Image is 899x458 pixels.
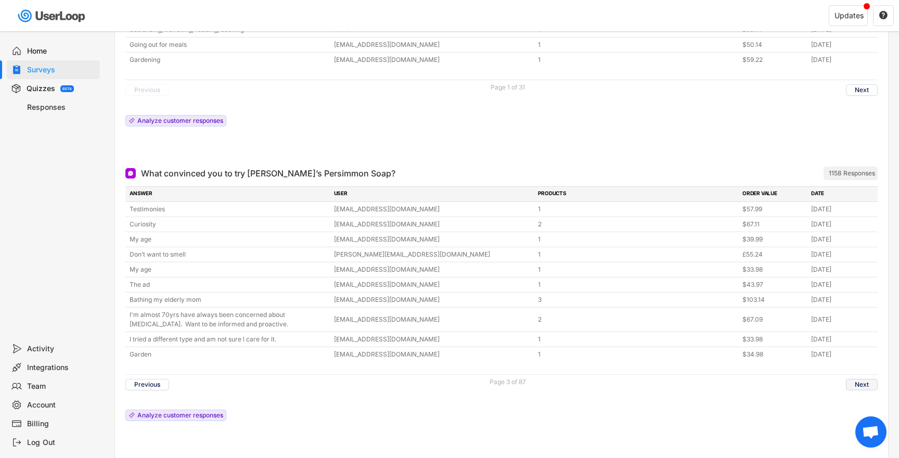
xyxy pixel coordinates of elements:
[334,280,532,289] div: [EMAIL_ADDRESS][DOMAIN_NAME]
[538,189,736,199] div: PRODUCTS
[742,265,805,274] div: $33.98
[130,335,328,344] div: I tried a different type and am not sure l care for it.
[811,295,874,304] div: [DATE]
[742,189,805,199] div: ORDER VALUE
[538,280,736,289] div: 1
[538,40,736,49] div: 1
[27,65,96,75] div: Surveys
[137,118,223,124] div: Analyze customer responses
[538,250,736,259] div: 1
[125,84,169,96] button: Previous
[334,335,532,344] div: [EMAIL_ADDRESS][DOMAIN_NAME]
[811,250,874,259] div: [DATE]
[742,350,805,359] div: $34.98
[27,344,96,354] div: Activity
[334,315,532,324] div: [EMAIL_ADDRESS][DOMAIN_NAME]
[16,5,89,27] img: userloop-logo-01.svg
[130,40,328,49] div: Going out for meals
[334,235,532,244] div: [EMAIL_ADDRESS][DOMAIN_NAME]
[742,55,805,65] div: $59.22
[130,189,328,199] div: ANSWER
[334,205,532,214] div: [EMAIL_ADDRESS][DOMAIN_NAME]
[538,235,736,244] div: 1
[27,103,96,112] div: Responses
[538,315,736,324] div: 2
[811,55,874,65] div: [DATE]
[742,205,805,214] div: $57.99
[27,363,96,373] div: Integrations
[27,46,96,56] div: Home
[538,205,736,214] div: 1
[334,265,532,274] div: [EMAIL_ADDRESS][DOMAIN_NAME]
[334,350,532,359] div: [EMAIL_ADDRESS][DOMAIN_NAME]
[490,379,526,385] div: Page 3 of 87
[334,295,532,304] div: [EMAIL_ADDRESS][DOMAIN_NAME]
[130,55,328,65] div: Gardening
[538,265,736,274] div: 1
[846,84,878,96] button: Next
[334,250,532,259] div: [PERSON_NAME][EMAIL_ADDRESS][DOMAIN_NAME]
[27,438,96,448] div: Log Out
[27,381,96,391] div: Team
[879,11,888,20] button: 
[855,416,887,448] div: Open chat
[27,84,55,94] div: Quizzes
[130,280,328,289] div: The ad
[130,295,328,304] div: Bathing my elderly mom
[538,220,736,229] div: 2
[742,235,805,244] div: $39.99
[127,170,134,176] img: Open Ended
[334,55,532,65] div: [EMAIL_ADDRESS][DOMAIN_NAME]
[334,220,532,229] div: [EMAIL_ADDRESS][DOMAIN_NAME]
[334,189,532,199] div: USER
[879,10,888,20] text: 
[811,265,874,274] div: [DATE]
[130,350,328,359] div: Garden
[742,40,805,49] div: $50.14
[130,235,328,244] div: My age
[811,235,874,244] div: [DATE]
[538,335,736,344] div: 1
[334,40,532,49] div: [EMAIL_ADDRESS][DOMAIN_NAME]
[811,350,874,359] div: [DATE]
[742,335,805,344] div: $33.98
[742,315,805,324] div: $67.09
[811,40,874,49] div: [DATE]
[829,169,875,177] div: 1158 Responses
[834,12,864,19] div: Updates
[811,315,874,324] div: [DATE]
[742,220,805,229] div: $67.11
[130,250,328,259] div: Don’t want to smell
[141,167,395,180] div: What convinced you to try [PERSON_NAME]’s Persimmon Soap?
[130,220,328,229] div: Curiosity
[491,84,525,91] div: Page 1 of 31
[137,412,223,418] div: Analyze customer responses
[538,350,736,359] div: 1
[811,205,874,214] div: [DATE]
[846,379,878,390] button: Next
[742,280,805,289] div: $43.97
[811,189,874,199] div: DATE
[130,265,328,274] div: My age
[27,419,96,429] div: Billing
[811,220,874,229] div: [DATE]
[811,280,874,289] div: [DATE]
[27,400,96,410] div: Account
[130,310,328,329] div: I'm almost 70yrs have always been concerned about [MEDICAL_DATA]. Want to be informed and proactive.
[62,87,72,91] div: BETA
[811,335,874,344] div: [DATE]
[125,379,169,390] button: Previous
[130,205,328,214] div: Testimonies
[538,55,736,65] div: 1
[538,295,736,304] div: 3
[742,250,805,259] div: £55.24
[742,295,805,304] div: $103.14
